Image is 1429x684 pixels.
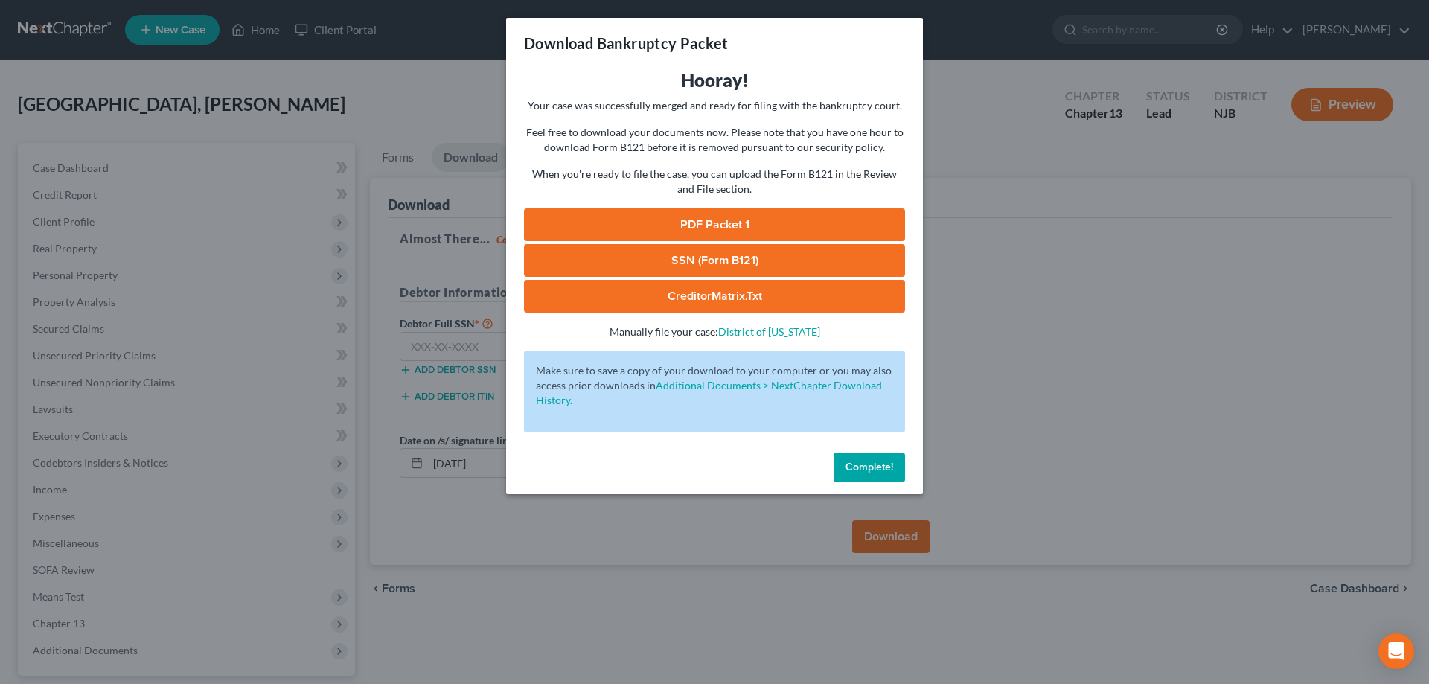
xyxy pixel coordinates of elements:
[1378,633,1414,669] div: Open Intercom Messenger
[524,244,905,277] a: SSN (Form B121)
[524,68,905,92] h3: Hooray!
[524,98,905,113] p: Your case was successfully merged and ready for filing with the bankruptcy court.
[718,325,820,338] a: District of [US_STATE]
[536,379,882,406] a: Additional Documents > NextChapter Download History.
[524,125,905,155] p: Feel free to download your documents now. Please note that you have one hour to download Form B12...
[536,363,893,408] p: Make sure to save a copy of your download to your computer or you may also access prior downloads in
[845,461,893,473] span: Complete!
[524,208,905,241] a: PDF Packet 1
[524,33,728,54] h3: Download Bankruptcy Packet
[524,167,905,196] p: When you're ready to file the case, you can upload the Form B121 in the Review and File section.
[834,453,905,482] button: Complete!
[524,280,905,313] a: CreditorMatrix.txt
[524,325,905,339] p: Manually file your case:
